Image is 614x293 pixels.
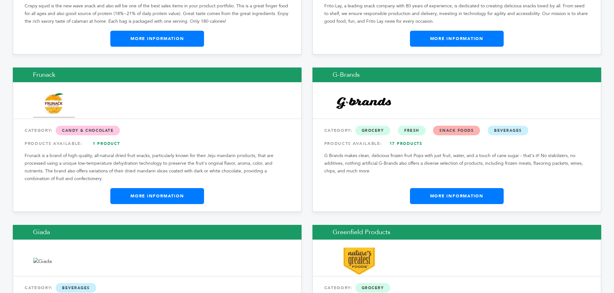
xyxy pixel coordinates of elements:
a: More Information [110,188,204,204]
span: Beverages [488,126,528,135]
h2: Giada [13,225,302,240]
a: More Information [410,188,504,204]
div: PRODUCTS AVAILABLE: [25,138,290,149]
a: More Information [110,31,204,47]
h2: Frunack [13,67,302,82]
h2: G-Brands [312,67,601,82]
a: More Information [410,31,504,47]
div: CATEGORY: [324,125,589,136]
span: Candy & Chocolate [56,126,120,135]
div: PRODUCTS AVAILABLE: [324,138,589,149]
p: G Brands makes clean, delicious frozen fruit Pops with just fruit, water, and a touch of cane sug... [324,152,589,175]
p: Frunack is a brand of high-quality, all-natural dried fruit snacks, particularly known for their ... [25,152,290,183]
img: Frunack [33,90,75,117]
span: Snack Foods [433,126,480,135]
p: Crispy squid is the new wave snack and also will be one of the best sales items in your product p... [25,2,290,25]
span: Fresh [398,126,426,135]
p: Frito-Lay, a leading snack company with 80 years of experience, is dedicated to creating deliciou... [324,2,589,25]
span: Grocery [355,283,390,293]
img: G-Brands [333,93,392,115]
img: Giada [33,258,52,265]
span: Grocery [355,126,390,135]
div: CATEGORY: [25,125,290,136]
h2: Greenfield Products [312,225,601,240]
a: 17 Products [383,138,428,149]
span: Beverages [56,283,96,293]
img: Greenfield Products [333,248,386,275]
a: 1 Product [84,138,129,149]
